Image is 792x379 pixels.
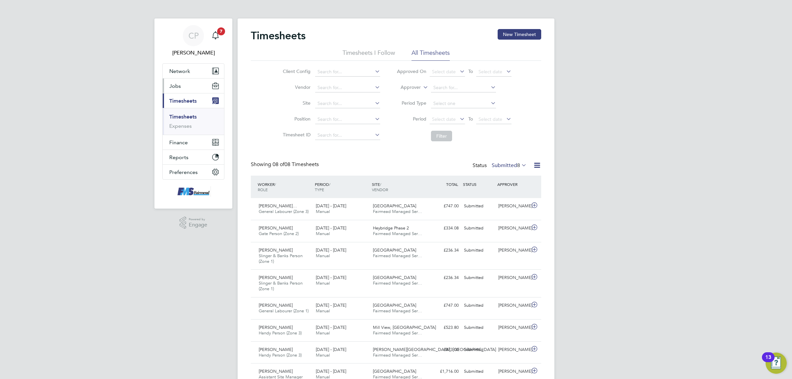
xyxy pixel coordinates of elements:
input: Search for... [315,115,380,124]
div: [PERSON_NAME] [496,322,530,333]
span: [PERSON_NAME][GEOGRAPHIC_DATA], [GEOGRAPHIC_DATA] [373,347,496,352]
li: All Timesheets [412,49,450,61]
span: Manual [316,352,330,358]
span: Preferences [169,169,198,175]
div: £873.00 [427,344,461,355]
span: Fairmead Managed Ser… [373,352,422,358]
input: Search for... [315,67,380,77]
a: 7 [209,25,222,46]
span: Powered by [189,217,207,222]
span: 08 of [273,161,284,168]
span: Mill View, [GEOGRAPHIC_DATA] [373,325,436,330]
div: [PERSON_NAME] [496,344,530,355]
a: Expenses [169,123,192,129]
span: To [466,115,475,123]
div: Submitted [461,344,496,355]
span: / [275,182,276,187]
label: Position [281,116,311,122]
label: Timesheet ID [281,132,311,138]
div: Showing [251,161,320,168]
span: Timesheets [169,98,197,104]
button: Network [163,64,224,78]
span: Manual [316,280,330,286]
div: Status [473,161,528,170]
span: Reports [169,154,188,160]
li: Timesheets I Follow [343,49,395,61]
label: Vendor [281,84,311,90]
button: New Timesheet [498,29,541,40]
div: Submitted [461,245,496,256]
span: [DATE] - [DATE] [316,302,346,308]
span: Jobs [169,83,181,89]
a: Powered byEngage [180,217,208,229]
span: [PERSON_NAME] [259,302,293,308]
span: Manual [316,253,330,258]
span: Manual [316,308,330,314]
a: Timesheets [169,114,197,120]
div: £1,716.00 [427,366,461,377]
div: £523.80 [427,322,461,333]
input: Search for... [315,131,380,140]
span: Fairmead Managed Ser… [373,231,422,236]
div: WORKER [256,178,313,195]
span: Select date [432,116,456,122]
span: [PERSON_NAME] [259,325,293,330]
span: / [380,182,381,187]
span: [PERSON_NAME] [259,275,293,280]
span: Handy Person (Zone 3) [259,330,302,336]
span: Fairmead Managed Ser… [373,308,422,314]
button: Reports [163,150,224,164]
span: [PERSON_NAME] [259,247,293,253]
span: ROLE [258,187,268,192]
span: Slinger & Banks Person (Zone 1) [259,253,303,264]
span: [DATE] - [DATE] [316,247,346,253]
label: Period [397,116,426,122]
label: Approver [391,84,421,91]
span: Manual [316,330,330,336]
span: [GEOGRAPHIC_DATA] [373,203,416,209]
a: CP[PERSON_NAME] [162,25,224,57]
span: Manual [316,231,330,236]
span: [GEOGRAPHIC_DATA] [373,368,416,374]
span: Manual [316,209,330,214]
div: [PERSON_NAME] [496,300,530,311]
span: Select date [478,69,502,75]
input: Select one [431,99,496,108]
button: Jobs [163,79,224,93]
span: Gate Person (Zone 2) [259,231,299,236]
div: [PERSON_NAME] [496,223,530,234]
span: 7 [217,27,225,35]
span: Fairmead Managed Ser… [373,209,422,214]
span: 08 Timesheets [273,161,319,168]
div: £236.34 [427,272,461,283]
div: £334.08 [427,223,461,234]
div: Submitted [461,300,496,311]
span: Fairmead Managed Ser… [373,280,422,286]
input: Search for... [315,99,380,108]
div: Submitted [461,322,496,333]
input: Search for... [431,83,496,92]
span: Select date [478,116,502,122]
span: [PERSON_NAME] [259,347,293,352]
span: [DATE] - [DATE] [316,325,346,330]
span: [DATE] - [DATE] [316,203,346,209]
div: Submitted [461,272,496,283]
label: Approved On [397,68,426,74]
button: Filter [431,131,452,141]
div: Submitted [461,201,496,212]
span: Network [169,68,190,74]
span: CP [188,31,199,40]
span: To [466,67,475,76]
span: Finance [169,139,188,146]
span: Heybridge Phase 2 [373,225,409,231]
span: VENDOR [372,187,388,192]
span: [DATE] - [DATE] [316,347,346,352]
span: [DATE] - [DATE] [316,225,346,231]
label: Site [281,100,311,106]
span: Fairmead Managed Ser… [373,330,422,336]
span: Engage [189,222,207,228]
span: General Labourer (Zone 1) [259,308,309,314]
div: [PERSON_NAME] [496,245,530,256]
span: General Labourer (Zone 3) [259,209,309,214]
span: [PERSON_NAME] [259,368,293,374]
